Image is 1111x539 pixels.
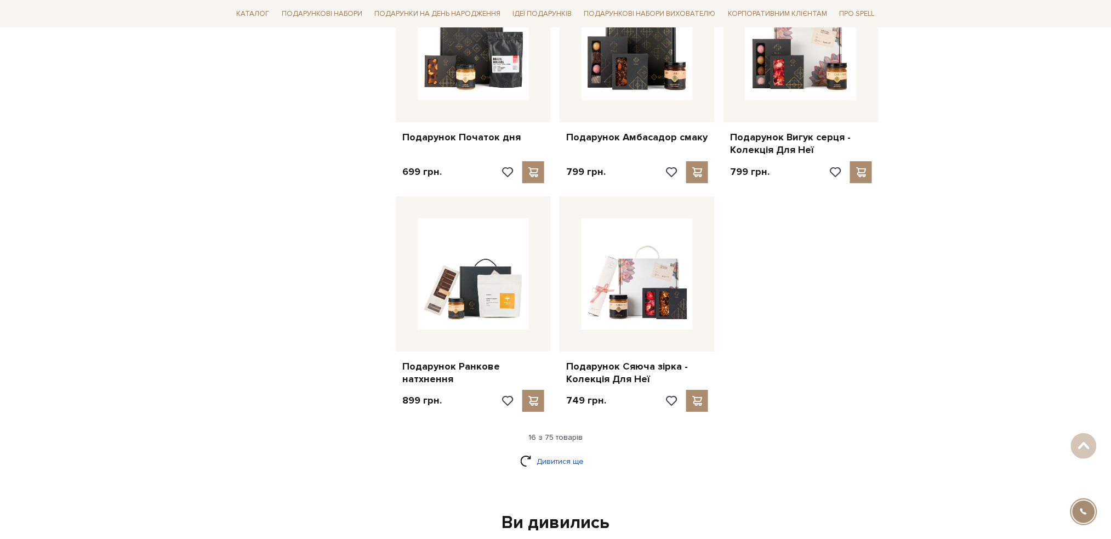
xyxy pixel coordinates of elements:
[835,5,879,22] a: Про Spell
[723,4,831,23] a: Корпоративним клієнтам
[228,433,884,442] div: 16 з 75 товарів
[566,394,606,407] p: 749 грн.
[403,131,545,144] a: Подарунок Початок дня
[566,360,708,386] a: Подарунок Сяюча зірка - Колекція Для Неї
[403,360,545,386] a: Подарунок Ранкове натхнення
[566,131,708,144] a: Подарунок Амбасадор смаку
[370,5,505,22] a: Подарунки на День народження
[508,5,576,22] a: Ідеї подарунків
[566,166,606,178] p: 799 грн.
[239,512,873,535] div: Ви дивились
[520,452,591,471] a: Дивитися ще
[730,166,770,178] p: 799 грн.
[277,5,367,22] a: Подарункові набори
[403,166,442,178] p: 699 грн.
[232,5,274,22] a: Каталог
[580,4,720,23] a: Подарункові набори вихователю
[730,131,872,157] a: Подарунок Вигук серця - Колекція Для Неї
[403,394,442,407] p: 899 грн.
